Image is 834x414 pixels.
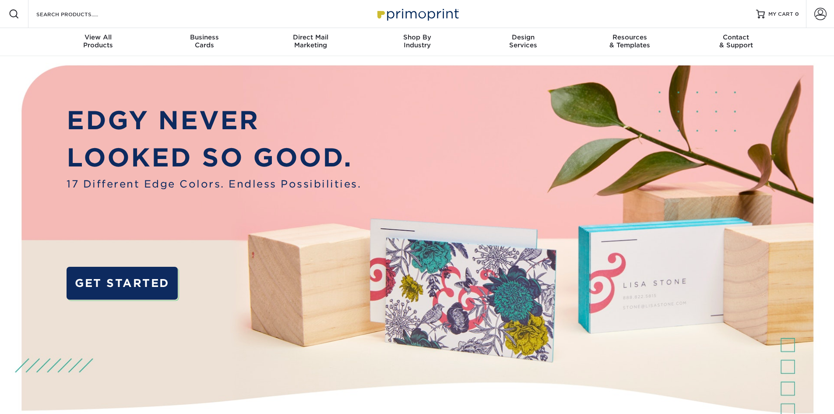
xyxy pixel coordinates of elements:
div: Services [470,33,577,49]
span: Direct Mail [257,33,364,41]
a: DesignServices [470,28,577,56]
a: Resources& Templates [577,28,683,56]
a: Contact& Support [683,28,789,56]
a: GET STARTED [67,267,177,300]
span: View All [45,33,151,41]
a: Direct MailMarketing [257,28,364,56]
span: Design [470,33,577,41]
div: Cards [151,33,257,49]
div: Marketing [257,33,364,49]
span: Business [151,33,257,41]
input: SEARCH PRODUCTS..... [35,9,121,19]
div: & Support [683,33,789,49]
a: BusinessCards [151,28,257,56]
span: Contact [683,33,789,41]
span: 0 [795,11,799,17]
p: LOOKED SO GOOD. [67,139,361,177]
div: Products [45,33,151,49]
div: Industry [364,33,470,49]
img: Primoprint [373,4,461,23]
p: EDGY NEVER [67,102,361,139]
span: MY CART [768,11,793,18]
a: Shop ByIndustry [364,28,470,56]
span: Resources [577,33,683,41]
span: Shop By [364,33,470,41]
div: & Templates [577,33,683,49]
span: 17 Different Edge Colors. Endless Possibilities. [67,177,361,191]
a: View AllProducts [45,28,151,56]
